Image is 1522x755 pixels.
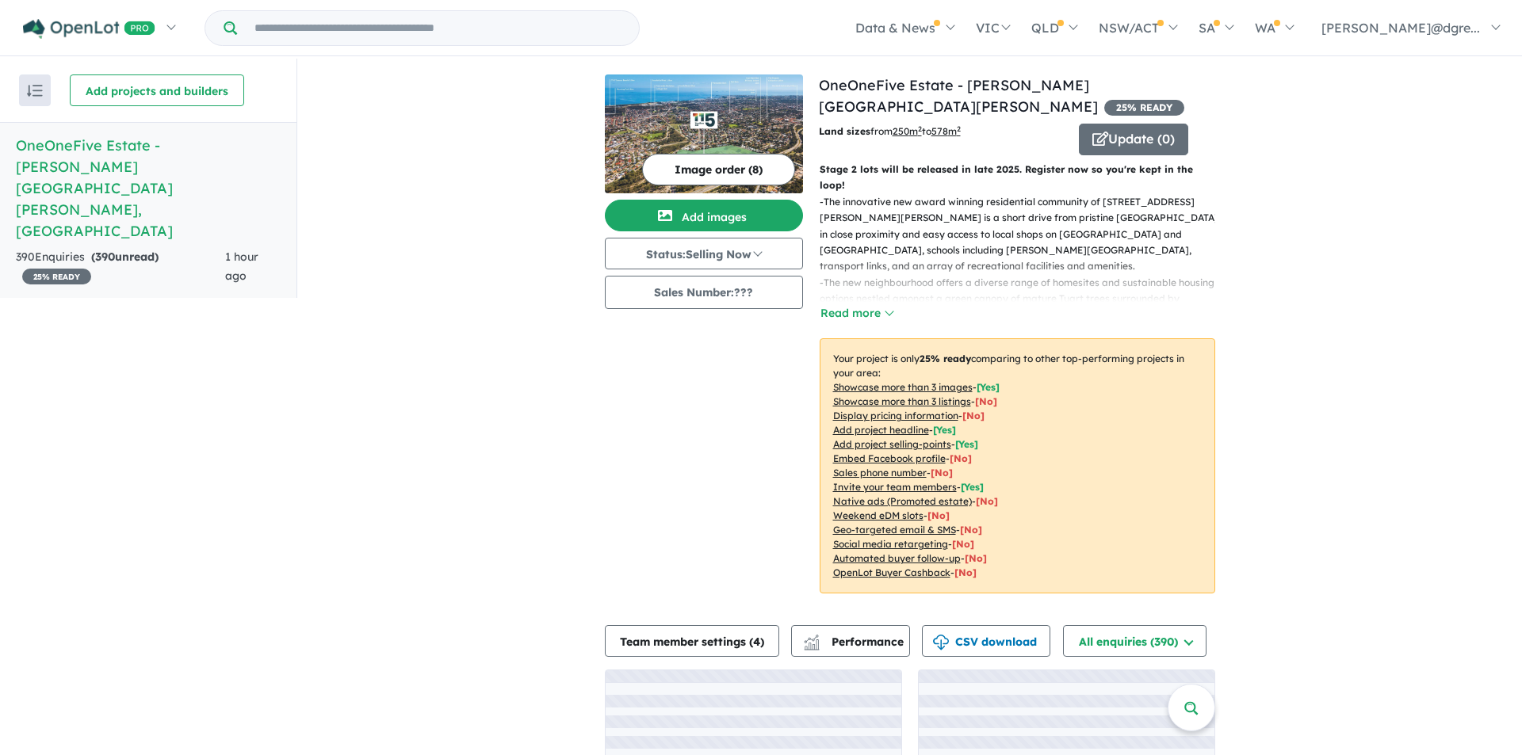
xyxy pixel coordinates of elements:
p: - The innovative new award winning residential community of [STREET_ADDRESS][PERSON_NAME][PERSON_... [820,194,1228,275]
u: 250 m [893,125,922,137]
u: Geo-targeted email & SMS [833,524,956,536]
button: Update (0) [1079,124,1188,155]
img: bar-chart.svg [804,639,820,650]
u: OpenLot Buyer Cashback [833,566,950,578]
span: [ No ] [950,452,972,464]
span: [No] [927,509,950,521]
span: [ Yes ] [961,481,984,493]
u: Automated buyer follow-up [833,552,961,564]
span: [ No ] [975,395,997,407]
span: Performance [806,635,904,649]
u: Showcase more than 3 listings [833,395,971,407]
span: [ No ] [962,410,985,421]
u: Native ads (Promoted estate) [833,495,972,507]
img: Openlot PRO Logo White [23,19,155,39]
span: [No] [976,495,998,507]
span: [No] [954,566,977,578]
span: [No] [952,538,974,550]
img: OneOneFive Estate - Hamilton Hill [605,74,803,193]
p: Your project is only comparing to other top-performing projects in your area: - - - - - - - - - -... [820,338,1215,593]
input: Try estate name, suburb, builder or developer [240,11,636,45]
span: [No] [960,524,982,536]
button: CSV download [922,625,1050,657]
button: Add images [605,200,803,231]
button: Add projects and builders [70,74,244,106]
u: Social media retargeting [833,538,948,550]
span: 25 % READY [22,269,91,284]
img: download icon [933,635,949,650]
u: Weekend eDM slots [833,509,924,521]
span: 25 % READY [1104,100,1184,116]
button: Status:Selling Now [605,238,803,269]
u: Add project selling-points [833,438,951,450]
span: 1 hour ago [225,250,258,283]
u: Invite your team members [833,481,957,493]
button: Team member settings (4) [605,625,779,657]
span: [ No ] [931,467,953,479]
p: Stage 2 lots will be released in late 2025. Register now so you're kept in the loop! [820,162,1215,194]
p: from [819,124,1067,139]
img: sort.svg [27,85,43,97]
u: Add project headline [833,424,929,436]
u: Showcase more than 3 images [833,381,973,393]
span: 4 [753,635,760,649]
sup: 2 [918,124,922,133]
p: - The new neighbourhood offers a diverse range of homesites and sustainable housing options nestl... [820,275,1228,340]
b: Land sizes [819,125,870,137]
img: line-chart.svg [804,635,818,643]
div: 390 Enquir ies [16,248,225,286]
u: Display pricing information [833,410,958,421]
button: Sales Number:??? [605,276,803,309]
sup: 2 [957,124,961,133]
button: Read more [820,304,894,322]
u: 578 m [931,125,961,137]
button: Performance [791,625,910,657]
span: to [922,125,961,137]
span: [No] [965,552,987,564]
span: [ Yes ] [977,381,1000,393]
span: [PERSON_NAME]@dgre... [1321,20,1480,36]
b: 25 % ready [920,353,971,364]
a: OneOneFive Estate - [PERSON_NAME][GEOGRAPHIC_DATA][PERSON_NAME] [819,76,1098,116]
u: Embed Facebook profile [833,452,946,464]
span: [ Yes ] [933,424,956,436]
strong: ( unread) [91,250,159,264]
button: Image order (8) [642,154,795,185]
span: [ Yes ] [955,438,978,450]
h5: OneOneFive Estate - [PERSON_NAME][GEOGRAPHIC_DATA][PERSON_NAME] , [GEOGRAPHIC_DATA] [16,135,281,242]
span: 390 [95,250,115,264]
button: All enquiries (390) [1063,625,1207,657]
u: Sales phone number [833,467,927,479]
